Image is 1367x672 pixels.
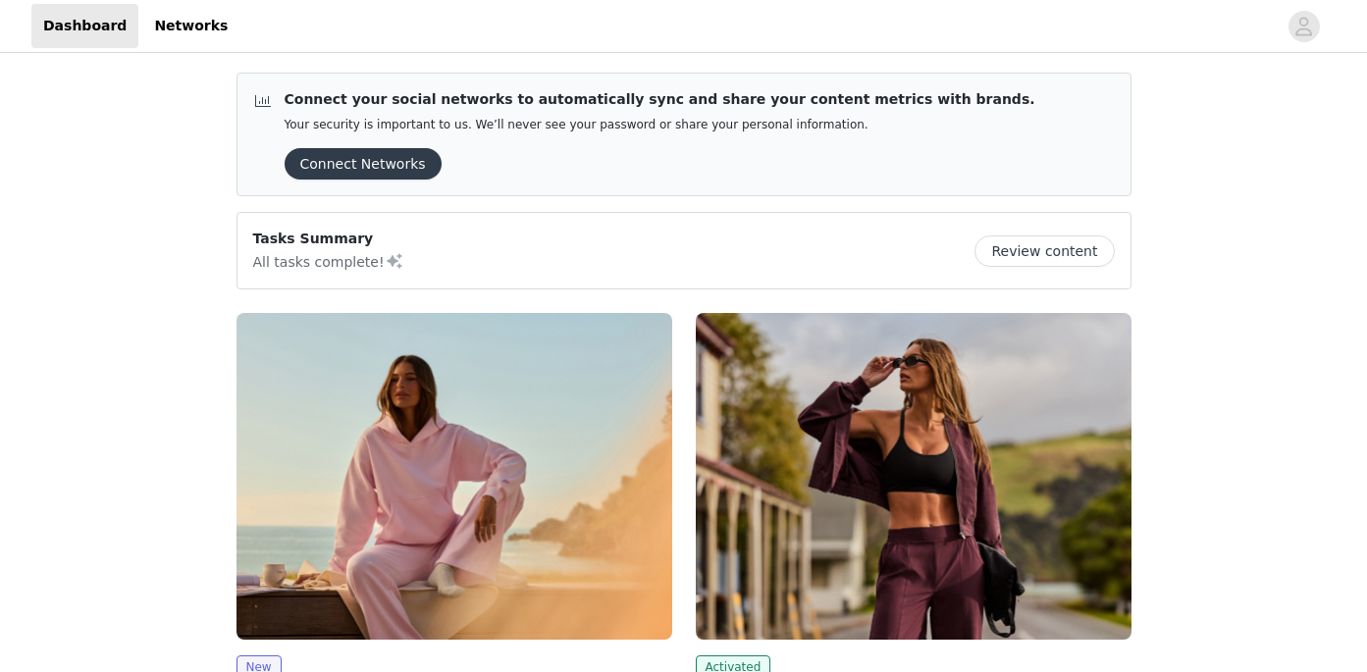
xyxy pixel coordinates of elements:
[285,118,1035,132] p: Your security is important to us. We’ll never see your password or share your personal information.
[974,235,1114,267] button: Review content
[285,148,442,180] button: Connect Networks
[142,4,239,48] a: Networks
[31,4,138,48] a: Dashboard
[1294,11,1313,42] div: avatar
[696,313,1131,640] img: Fabletics
[285,89,1035,110] p: Connect your social networks to automatically sync and share your content metrics with brands.
[237,313,672,640] img: Fabletics
[253,229,404,249] p: Tasks Summary
[253,249,404,273] p: All tasks complete!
